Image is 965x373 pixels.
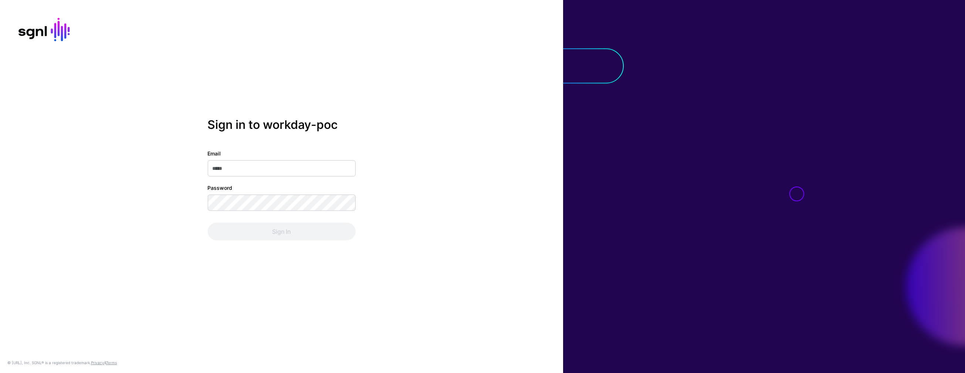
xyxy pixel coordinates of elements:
a: Privacy [91,360,104,365]
div: © [URL], Inc. SGNL® is a registered trademark. & [7,360,117,366]
a: Terms [106,360,117,365]
h2: Sign in to workday-poc [207,118,355,132]
label: Password [207,184,232,192]
label: Email [207,150,221,157]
